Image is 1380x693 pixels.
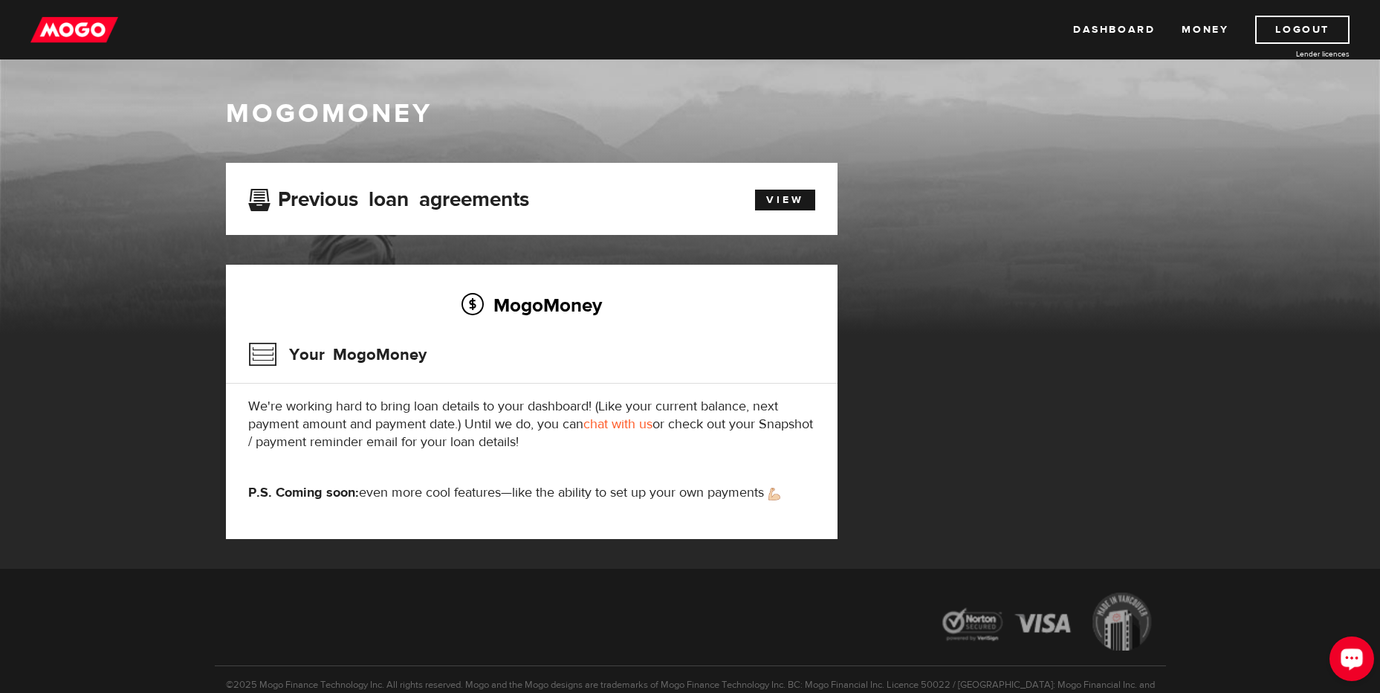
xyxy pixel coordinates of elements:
[248,398,815,451] p: We're working hard to bring loan details to your dashboard! (Like your current balance, next paym...
[1182,16,1228,44] a: Money
[583,416,652,433] a: chat with us
[768,488,780,500] img: strong arm emoji
[226,98,1155,129] h1: MogoMoney
[1238,48,1350,59] a: Lender licences
[1318,631,1380,693] iframe: LiveChat chat widget
[248,484,359,501] strong: P.S. Coming soon:
[1073,16,1155,44] a: Dashboard
[755,190,815,210] a: View
[248,335,427,374] h3: Your MogoMoney
[928,581,1166,665] img: legal-icons-92a2ffecb4d32d839781d1b4e4802d7b.png
[248,484,815,502] p: even more cool features—like the ability to set up your own payments
[248,289,815,320] h2: MogoMoney
[248,187,529,207] h3: Previous loan agreements
[30,16,118,44] img: mogo_logo-11ee424be714fa7cbb0f0f49df9e16ec.png
[1255,16,1350,44] a: Logout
